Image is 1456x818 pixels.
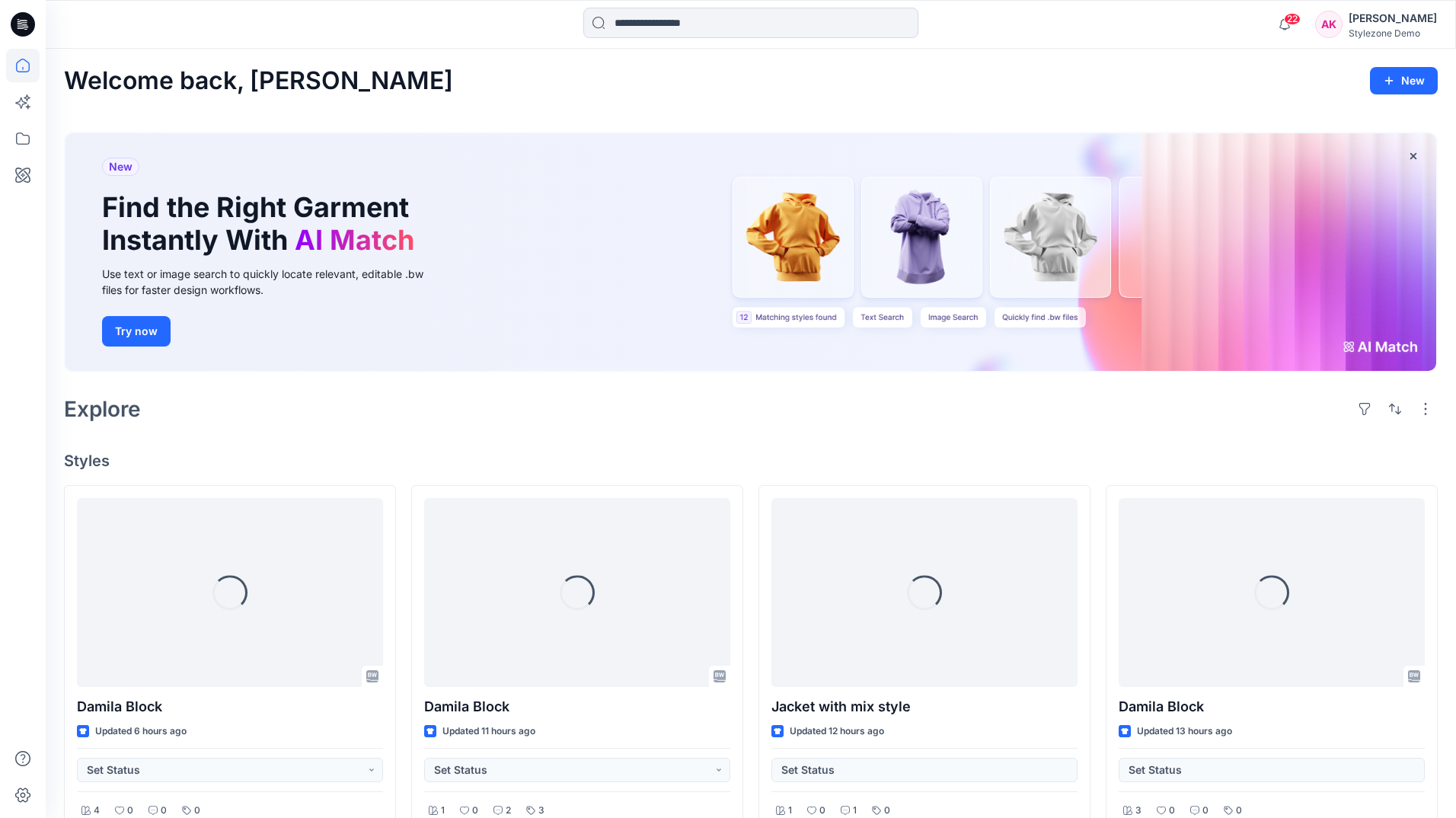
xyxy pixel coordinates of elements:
p: Updated 6 hours ago [95,724,187,740]
h1: Find the Right Garment Instantly With [102,191,422,257]
span: New [109,158,133,176]
div: Stylezone Demo [1349,27,1437,39]
div: Use text or image search to quickly locate relevant, editable .bw files for faster design workflows. [102,266,445,298]
p: Updated 12 hours ago [790,724,884,740]
span: 22 [1284,13,1301,25]
p: Damila Block [424,696,730,717]
p: Jacket with mix style [771,696,1078,717]
p: Damila Block [77,696,383,717]
button: Try now [102,316,171,347]
p: Updated 13 hours ago [1137,724,1232,740]
div: AK [1315,11,1343,38]
p: Damila Block [1119,696,1425,717]
p: Updated 11 hours ago [442,724,535,740]
h4: Styles [64,452,1438,470]
h2: Welcome back, [PERSON_NAME] [64,67,453,95]
button: New [1370,67,1438,94]
h2: Explore [64,397,141,421]
div: [PERSON_NAME] [1349,9,1437,27]
span: AI Match [295,223,414,257]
